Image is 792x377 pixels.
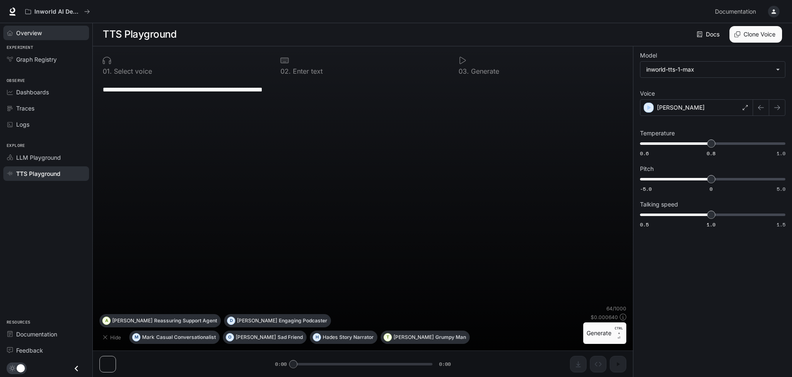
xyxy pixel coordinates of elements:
[657,103,705,112] p: [PERSON_NAME]
[16,330,57,339] span: Documentation
[394,335,434,340] p: [PERSON_NAME]
[3,166,89,181] a: TTS Playground
[280,68,291,74] p: 0 2 .
[729,26,782,43] button: Clone Voice
[777,221,785,228] span: 1.5
[279,318,327,323] p: Engaging Podcaster
[3,150,89,165] a: LLM Playground
[16,55,57,64] span: Graph Registry
[154,318,217,323] p: Reassuring Support Agent
[16,153,61,162] span: LLM Playground
[323,335,338,340] p: Hades
[707,150,715,157] span: 0.8
[34,8,81,15] p: Inworld AI Demos
[640,62,785,77] div: inworld-tts-1-max
[3,26,89,40] a: Overview
[278,335,303,340] p: Sad Friend
[156,335,216,340] p: Casual Conversationalist
[583,322,626,344] button: GenerateCTRL +⏎
[223,331,307,344] button: O[PERSON_NAME]Sad Friend
[310,331,377,344] button: HHadesStory Narrator
[777,185,785,192] span: 5.0
[640,185,652,192] span: -5.0
[640,202,678,207] p: Talking speed
[615,326,623,341] p: ⏎
[606,305,626,312] p: 64 / 1000
[707,221,715,228] span: 1.0
[435,335,466,340] p: Grumpy Man
[67,360,86,377] button: Close drawer
[237,318,277,323] p: [PERSON_NAME]
[313,331,321,344] div: H
[3,327,89,341] a: Documentation
[712,3,762,20] a: Documentation
[99,331,126,344] button: Hide
[226,331,234,344] div: O
[103,26,176,43] h1: TTS Playground
[640,130,675,136] p: Temperature
[236,335,276,340] p: [PERSON_NAME]
[3,343,89,358] a: Feedback
[591,314,618,321] p: $ 0.000640
[646,65,772,74] div: inworld-tts-1-max
[710,185,712,192] span: 0
[112,68,152,74] p: Select voice
[129,331,220,344] button: MMarkCasual Conversationalist
[640,150,649,157] span: 0.6
[777,150,785,157] span: 1.0
[16,346,43,355] span: Feedback
[3,101,89,115] a: Traces
[16,104,34,113] span: Traces
[227,314,235,327] div: D
[16,169,60,178] span: TTS Playground
[103,314,110,327] div: A
[22,3,94,20] button: All workspaces
[16,120,29,129] span: Logs
[339,335,374,340] p: Story Narrator
[17,363,25,372] span: Dark mode toggle
[103,68,112,74] p: 0 1 .
[695,26,723,43] a: Docs
[224,314,331,327] button: D[PERSON_NAME]Engaging Podcaster
[99,314,221,327] button: A[PERSON_NAME]Reassuring Support Agent
[715,7,756,17] span: Documentation
[640,91,655,96] p: Voice
[16,88,49,96] span: Dashboards
[291,68,323,74] p: Enter text
[3,117,89,132] a: Logs
[384,331,391,344] div: T
[3,85,89,99] a: Dashboards
[142,335,155,340] p: Mark
[459,68,469,74] p: 0 3 .
[16,29,42,37] span: Overview
[640,53,657,58] p: Model
[3,52,89,67] a: Graph Registry
[133,331,140,344] div: M
[381,331,470,344] button: T[PERSON_NAME]Grumpy Man
[112,318,152,323] p: [PERSON_NAME]
[640,166,654,172] p: Pitch
[615,326,623,336] p: CTRL +
[469,68,499,74] p: Generate
[640,221,649,228] span: 0.5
